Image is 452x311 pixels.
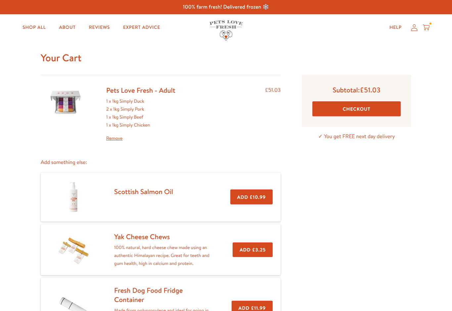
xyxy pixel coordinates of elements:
a: About [54,21,81,34]
img: Yak Cheese Chews [57,233,90,266]
h1: Your Cart [41,51,411,64]
button: Add £3.25 [233,242,273,257]
span: £51.03 [360,85,380,95]
a: Remove [106,134,175,142]
iframe: Gorgias live chat messenger [419,280,445,304]
img: Pets Love Fresh [209,20,243,40]
img: Scottish Salmon Oil [57,181,90,214]
button: Checkout [312,101,401,116]
a: Help [384,21,407,34]
p: ✓ You get FREE next day delivery [302,132,411,141]
a: Scottish Salmon Oil [114,187,173,196]
a: Expert Advice [118,21,165,34]
div: £51.03 [265,86,281,142]
a: Pets Love Fresh - Adult [106,85,175,95]
a: Fresh Dog Food Fridge Container [114,285,183,304]
p: Add something else: [41,158,281,167]
div: 1 x 1kg Simply Duck 2 x 1kg Simply Pork 1 x 1kg Simply Beef 1 x 1kg Simply Chicken [106,97,175,142]
button: Add £10.99 [230,189,273,204]
p: Subtotal: [312,85,401,94]
p: 100% natural, hard cheese chew made using an authentic Himalayan recipe. Great for teeth and gum ... [114,244,211,267]
a: Yak Cheese Chews [114,232,170,241]
a: Shop All [17,21,51,34]
a: Reviews [84,21,115,34]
